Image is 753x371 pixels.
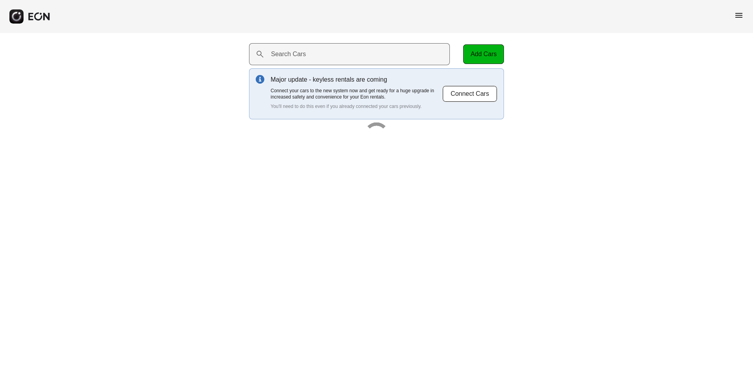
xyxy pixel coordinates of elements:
[442,86,497,102] button: Connect Cars
[256,75,264,84] img: info
[463,44,504,64] button: Add Cars
[271,75,442,84] p: Major update - keyless rentals are coming
[271,103,442,110] p: You'll need to do this even if you already connected your cars previously.
[734,11,744,20] span: menu
[271,88,442,100] p: Connect your cars to the new system now and get ready for a huge upgrade in increased safety and ...
[271,49,306,59] label: Search Cars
